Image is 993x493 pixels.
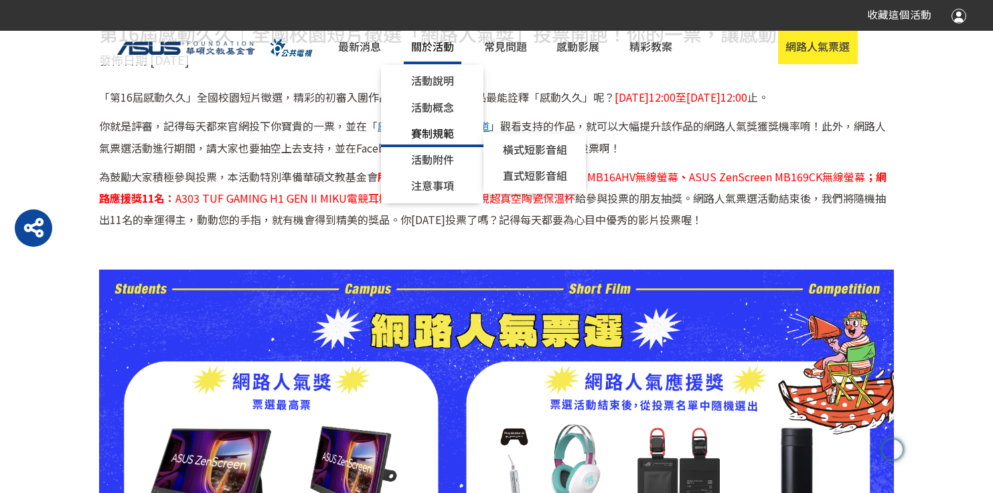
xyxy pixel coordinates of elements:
span: ASUS ZenScreen MB16AHV無線螢幕 [502,169,678,185]
span: 關於活動 [411,38,454,54]
a: 注意事項 [381,174,483,200]
span: 「第16屆感動久久」全國校園短片徵選，精彩的初審入圍作品出爐囉！哪一部作品最能詮釋「感動久久」呢？ [99,89,615,105]
img: ASUS [117,41,255,55]
span: 收藏這個活動 [867,9,931,21]
span: [DATE]12:00至[DATE]12:00 [615,89,747,105]
span: 網路人氣票選 [785,38,850,54]
span: 」觀看支持的作品，就可以大幅提升該作品的網路人氣獎獲獎機率唷！此外，網路人氣票選活動進行期間，請大家也要抽空上去支持，並在Facebook及YouTube上大力轉貼，呼朋引伴來投票啊！ [99,118,886,155]
span: 感動久久 YouTube頻道 [378,118,489,134]
span: 止。 [747,89,769,105]
img: PTS [262,39,323,57]
a: 活動說明 [381,69,483,95]
a: 直式短影音組 [483,163,586,189]
span: 你就是評審，記得每天都來官網投下你寶貴的一票，並在「 [99,118,378,134]
a: 活動附件 [381,147,483,173]
strong: 、 [678,169,689,185]
strong: 所提供的網路人氣獎2名： [378,169,502,185]
span: A303 TUF GAMING H1 GEN II MIKU電競耳機 [175,190,390,206]
a: 橫式短影音組 [483,137,586,163]
a: 感動影展 [549,31,607,64]
a: 最新消息 [331,31,388,64]
span: 賽制規範 [411,125,454,141]
a: 常見問題 [476,31,534,64]
a: 活動概念 [381,95,483,121]
a: 感動久久 YouTube頻道 [378,116,489,134]
a: 精彩教案 [622,31,680,64]
span: 為鼓勵大家積極參與投票，本活動特別準備華碩文教基金會 [99,169,378,185]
